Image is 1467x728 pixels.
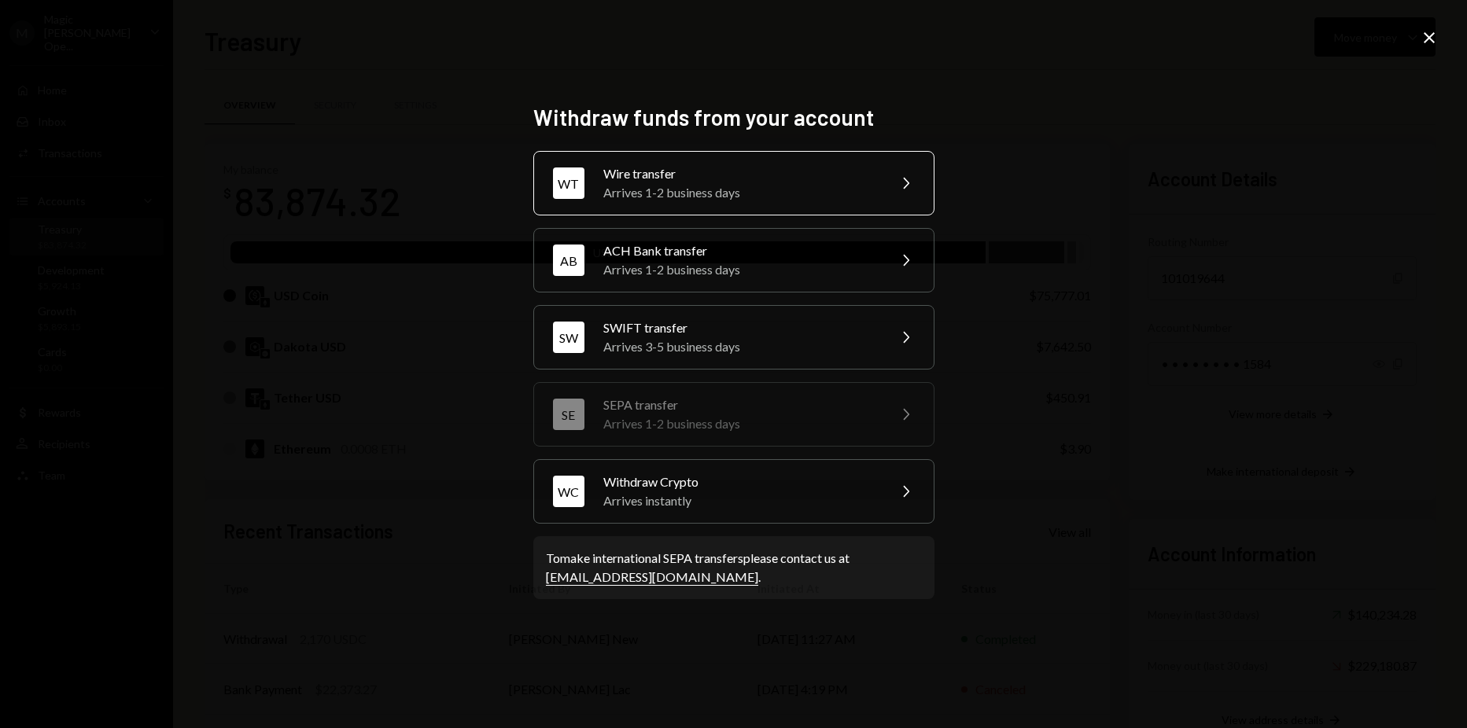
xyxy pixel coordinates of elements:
[533,382,934,447] button: SESEPA transferArrives 1-2 business days
[553,399,584,430] div: SE
[533,305,934,370] button: SWSWIFT transferArrives 3-5 business days
[533,102,934,133] h2: Withdraw funds from your account
[603,337,877,356] div: Arrives 3-5 business days
[546,569,758,586] a: [EMAIL_ADDRESS][DOMAIN_NAME]
[603,395,877,414] div: SEPA transfer
[553,322,584,353] div: SW
[553,476,584,507] div: WC
[603,241,877,260] div: ACH Bank transfer
[553,167,584,199] div: WT
[546,549,922,586] div: To make international SEPA transfers please contact us at .
[553,245,584,276] div: AB
[603,164,877,183] div: Wire transfer
[603,318,877,337] div: SWIFT transfer
[603,472,877,491] div: Withdraw Crypto
[603,491,877,510] div: Arrives instantly
[533,228,934,292] button: ABACH Bank transferArrives 1-2 business days
[603,183,877,202] div: Arrives 1-2 business days
[533,151,934,215] button: WTWire transferArrives 1-2 business days
[603,260,877,279] div: Arrives 1-2 business days
[603,414,877,433] div: Arrives 1-2 business days
[533,459,934,524] button: WCWithdraw CryptoArrives instantly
